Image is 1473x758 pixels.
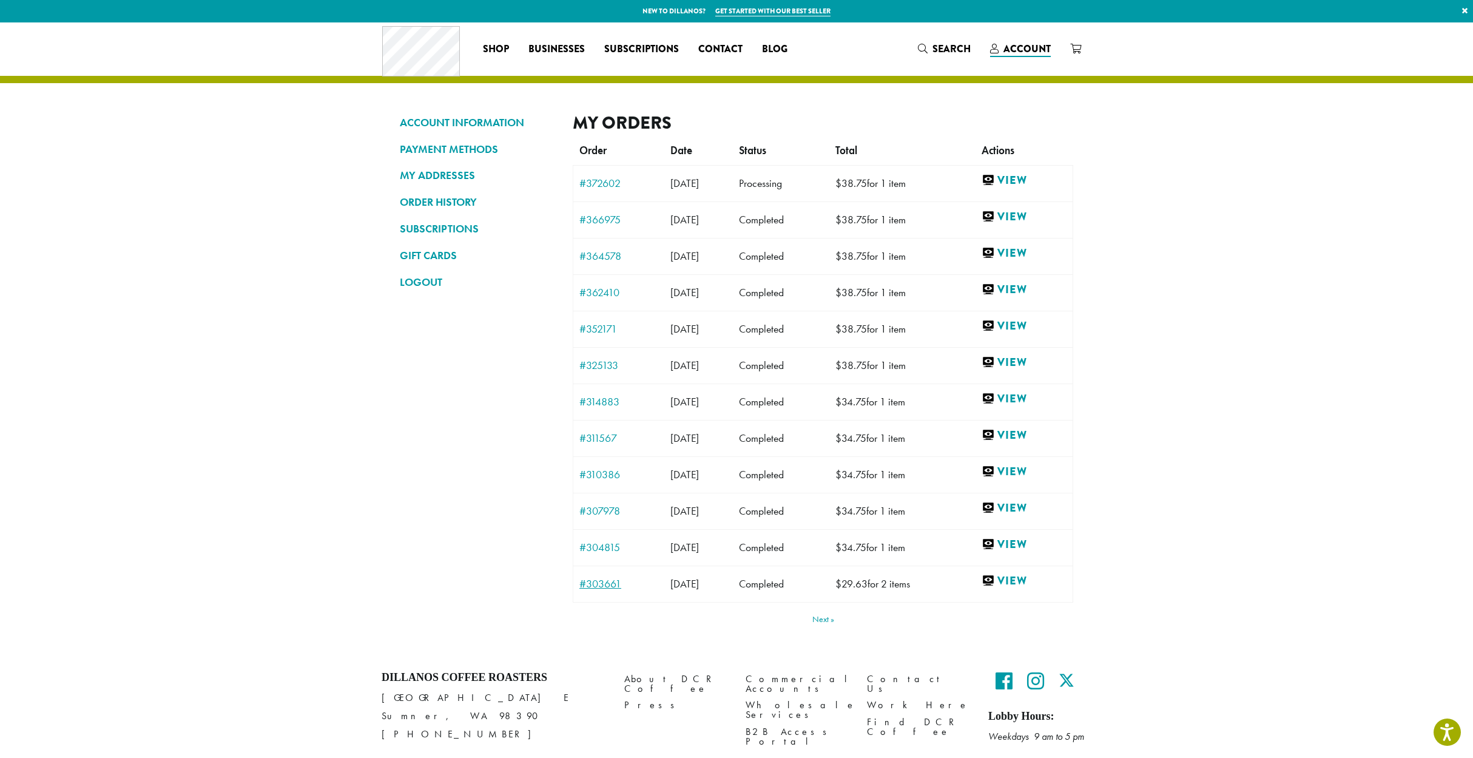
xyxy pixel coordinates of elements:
[829,529,976,566] td: for 1 item
[670,431,699,445] span: [DATE]
[698,42,743,57] span: Contact
[867,671,970,697] a: Contact Us
[835,286,867,299] span: 38.75
[835,359,867,372] span: 38.75
[835,431,841,445] span: $
[733,384,829,420] td: Completed
[835,249,867,263] span: 38.75
[1003,42,1051,56] span: Account
[670,213,699,226] span: [DATE]
[835,286,841,299] span: $
[670,286,699,299] span: [DATE]
[829,420,976,456] td: for 1 item
[982,209,1067,225] a: View
[670,395,699,408] span: [DATE]
[982,501,1067,516] a: View
[835,395,866,408] span: 34.75
[400,112,554,623] nav: Account pages
[982,391,1067,407] a: View
[835,144,857,157] span: Total
[932,42,971,56] span: Search
[982,173,1067,188] a: View
[982,574,1067,589] a: View
[579,323,658,334] a: #352171
[835,577,868,590] span: 29.63
[982,428,1067,443] a: View
[733,201,829,238] td: Completed
[867,714,970,740] a: Find DCR Coffee
[835,213,867,226] span: 38.75
[746,723,849,750] a: B2B Access Portal
[829,201,976,238] td: for 1 item
[400,272,554,293] a: LOGOUT
[400,139,554,160] a: PAYMENT METHODS
[382,689,606,743] p: [GEOGRAPHIC_DATA] E Sumner, WA 98390 [PHONE_NUMBER]
[400,218,554,239] a: SUBSCRIPTIONS
[812,615,834,623] a: Next
[579,287,658,298] a: #362410
[573,112,1073,134] h2: My Orders
[835,322,841,336] span: $
[579,433,658,444] a: #311567
[483,42,509,57] span: Shop
[528,42,585,57] span: Businesses
[746,697,849,723] a: Wholesale Services
[670,541,699,554] span: [DATE]
[835,213,841,226] span: $
[982,282,1067,297] a: View
[733,420,829,456] td: Completed
[579,578,658,589] a: #303661
[400,165,554,186] a: MY ADDRESSES
[762,42,787,57] span: Blog
[400,245,554,266] a: GIFT CARDS
[982,246,1067,261] a: View
[835,541,866,554] span: 34.75
[670,322,699,336] span: [DATE]
[867,697,970,714] a: Work Here
[835,577,841,590] span: $
[829,493,976,529] td: for 1 item
[739,144,766,157] span: Status
[579,360,658,371] a: #325133
[670,504,699,518] span: [DATE]
[908,39,980,59] a: Search
[746,671,849,697] a: Commercial Accounts
[733,274,829,311] td: Completed
[579,178,658,189] a: #372602
[400,192,554,212] a: ORDER HISTORY
[579,506,658,516] a: #307978
[733,347,829,384] td: Completed
[733,238,829,274] td: Completed
[982,464,1067,479] a: View
[579,396,658,407] a: #314883
[829,274,976,311] td: for 1 item
[733,456,829,493] td: Completed
[829,566,976,602] td: for 2 items
[988,730,1084,743] em: Weekdays 9 am to 5 pm
[835,359,841,372] span: $
[624,671,727,697] a: About DCR Coffee
[670,144,692,157] span: Date
[835,177,841,190] span: $
[604,42,679,57] span: Subscriptions
[829,347,976,384] td: for 1 item
[670,249,699,263] span: [DATE]
[579,251,658,262] a: #364578
[835,468,866,481] span: 34.75
[829,456,976,493] td: for 1 item
[835,504,841,518] span: $
[670,468,699,481] span: [DATE]
[579,144,607,157] span: Order
[733,311,829,347] td: Completed
[715,6,831,16] a: Get started with our best seller
[733,566,829,602] td: Completed
[829,384,976,420] td: for 1 item
[982,355,1067,370] a: View
[835,468,841,481] span: $
[835,322,867,336] span: 38.75
[733,529,829,566] td: Completed
[473,39,519,59] a: Shop
[579,469,658,480] a: #310386
[829,165,976,201] td: for 1 item
[982,537,1067,552] a: View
